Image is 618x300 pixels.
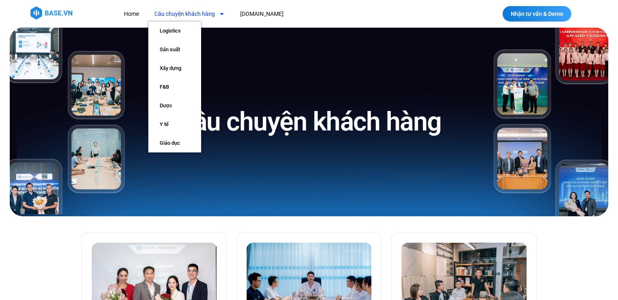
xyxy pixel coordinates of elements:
[148,78,201,96] a: F&B
[503,6,571,22] a: Nhận tư vấn & Demo
[148,115,201,134] a: Y tế
[148,22,201,152] ul: Câu chuyện khách hàng
[148,7,231,22] a: Câu chuyện khách hàng
[148,40,201,59] a: Sản xuất
[234,7,290,22] a: [DOMAIN_NAME]
[118,7,433,22] nav: Menu
[511,11,563,17] span: Nhận tư vấn & Demo
[177,105,441,139] h1: Câu chuyện khách hàng
[148,59,201,78] a: Xây dựng
[118,7,145,22] a: Home
[148,22,201,40] a: Logistics
[148,96,201,115] a: Dược
[148,134,201,152] a: Giáo dục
